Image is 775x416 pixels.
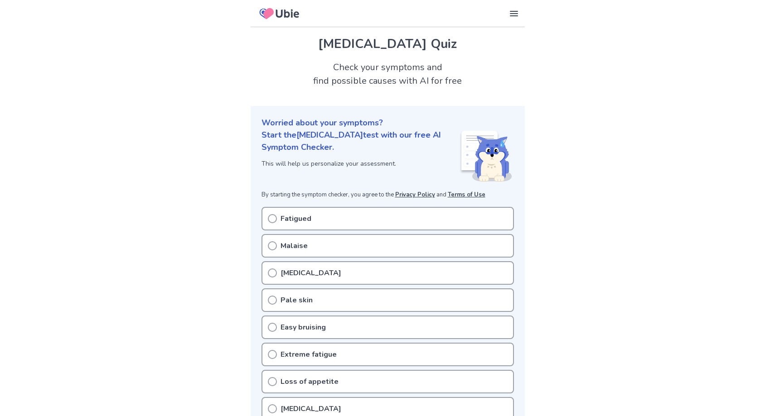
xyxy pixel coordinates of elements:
p: [MEDICAL_DATA] [281,268,341,278]
p: Malaise [281,240,308,251]
p: Pale skin [281,295,313,306]
p: Start the [MEDICAL_DATA] test with our free AI Symptom Checker. [262,129,460,153]
p: Fatigued [281,213,311,224]
p: Extreme fatigue [281,349,337,360]
p: Loss of appetite [281,376,339,387]
h2: Check your symptoms and find possible causes with AI for free [251,61,525,88]
a: Terms of Use [448,191,485,199]
p: Easy bruising [281,322,326,333]
p: By starting the symptom checker, you agree to the and [262,191,514,200]
a: Privacy Policy [395,191,435,199]
p: Worried about your symptoms? [262,117,514,129]
img: Shiba [460,131,512,182]
p: [MEDICAL_DATA] [281,403,341,414]
p: This will help us personalize your assessment. [262,159,460,168]
h1: [MEDICAL_DATA] Quiz [262,34,514,53]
